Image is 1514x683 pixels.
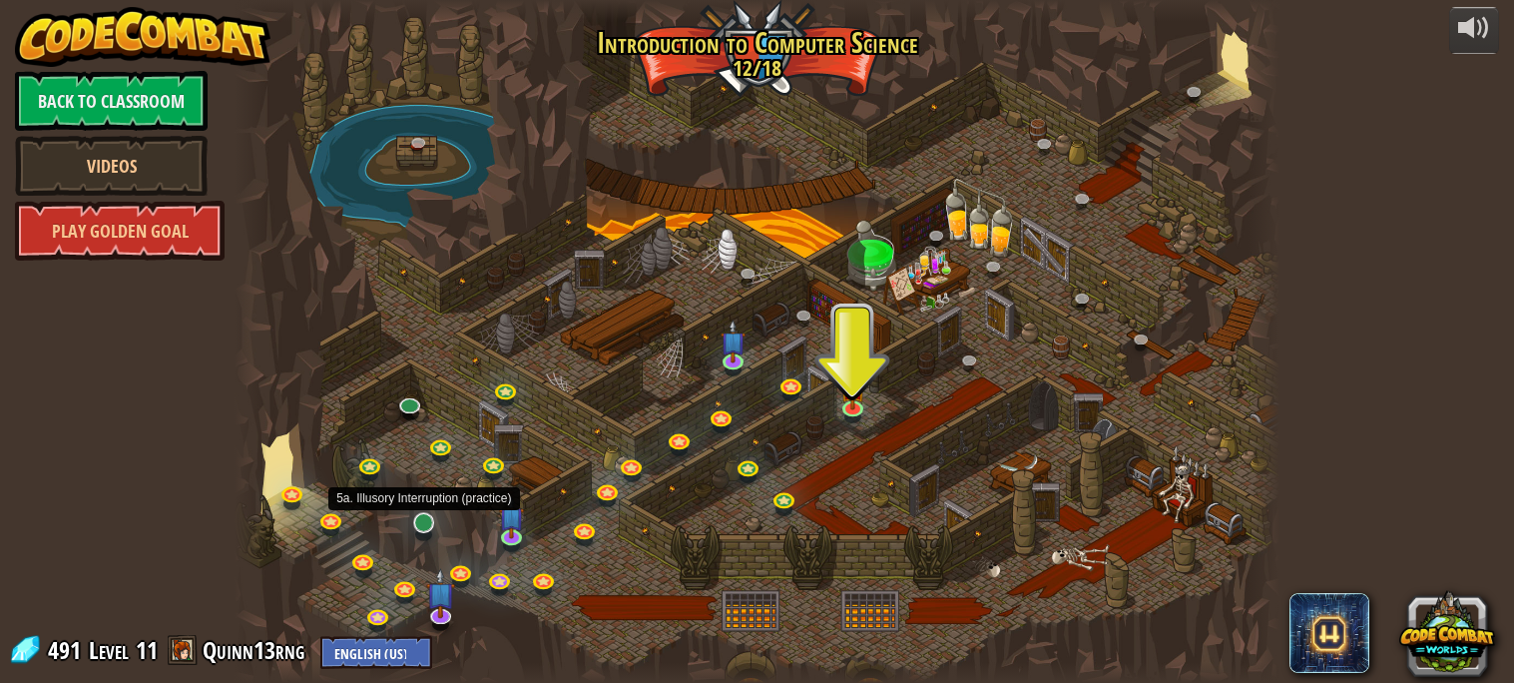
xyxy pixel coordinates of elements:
[721,320,746,363] img: level-banner-unstarted-subscriber.png
[89,634,129,667] span: Level
[203,634,310,666] a: Quinn13rng
[136,634,158,666] span: 11
[426,568,455,618] img: level-banner-unstarted-subscriber.png
[15,71,208,131] a: Back to Classroom
[15,7,270,67] img: CodeCombat - Learn how to code by playing a game
[840,366,865,410] img: level-banner-unstarted.png
[1449,7,1499,54] button: Adjust volume
[498,495,523,539] img: level-banner-unstarted-subscriber.png
[15,136,208,196] a: Videos
[48,634,87,666] span: 491
[15,201,225,261] a: Play Golden Goal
